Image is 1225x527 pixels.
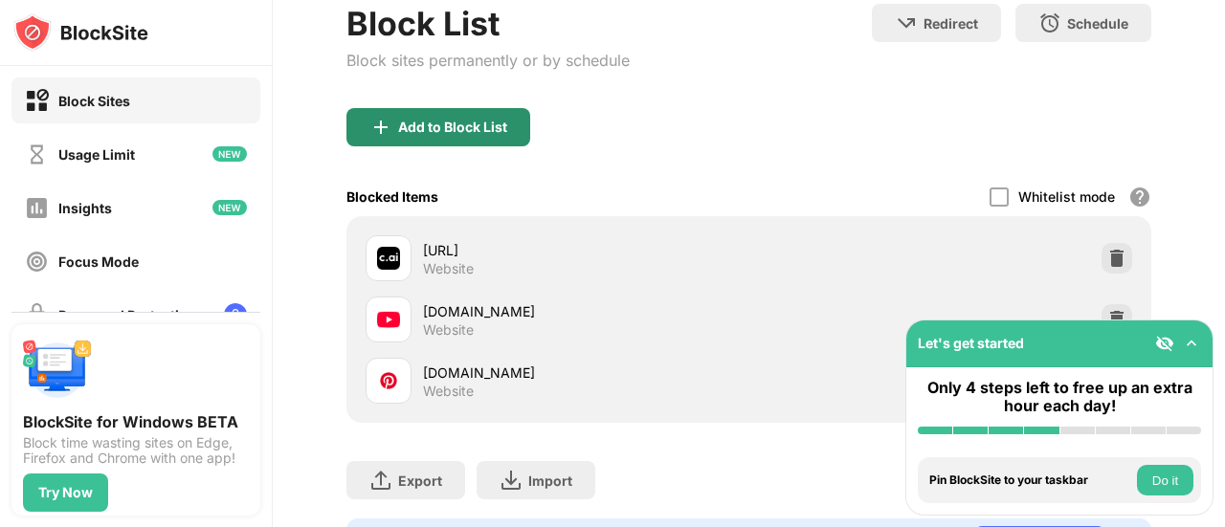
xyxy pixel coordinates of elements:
div: BlockSite for Windows BETA [23,412,249,431]
div: Export [398,472,442,489]
div: Block time wasting sites on Edge, Firefox and Chrome with one app! [23,435,249,466]
div: Block sites permanently or by schedule [346,51,630,70]
div: Password Protection [58,307,196,323]
img: time-usage-off.svg [25,143,49,166]
div: Block Sites [58,93,130,109]
img: insights-off.svg [25,196,49,220]
div: Add to Block List [398,120,507,135]
div: Block List [346,4,630,43]
img: new-icon.svg [212,200,247,215]
div: Insights [58,200,112,216]
img: eye-not-visible.svg [1155,334,1174,353]
img: favicons [377,369,400,392]
div: Website [423,383,474,400]
div: Website [423,321,474,339]
img: logo-blocksite.svg [13,13,148,52]
div: Website [423,260,474,277]
div: Try Now [38,485,93,500]
img: lock-menu.svg [224,303,247,326]
div: Usage Limit [58,146,135,163]
img: focus-off.svg [25,250,49,274]
div: Blocked Items [346,188,438,205]
img: new-icon.svg [212,146,247,162]
div: Let's get started [918,335,1024,351]
div: Whitelist mode [1018,188,1115,205]
div: Focus Mode [58,253,139,270]
div: Schedule [1067,15,1128,32]
img: favicons [377,308,400,331]
img: block-on.svg [25,89,49,113]
div: [DOMAIN_NAME] [423,301,749,321]
div: [DOMAIN_NAME] [423,362,749,383]
div: Only 4 steps left to free up an extra hour each day! [918,379,1201,415]
div: Import [528,472,572,489]
div: [URL] [423,240,749,260]
div: Redirect [924,15,978,32]
img: omni-setup-toggle.svg [1182,334,1201,353]
img: password-protection-off.svg [25,303,49,327]
button: Do it [1137,465,1193,495]
img: favicons [377,247,400,270]
div: Pin BlockSite to your taskbar [929,473,1132,487]
img: push-desktop.svg [23,336,92,405]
